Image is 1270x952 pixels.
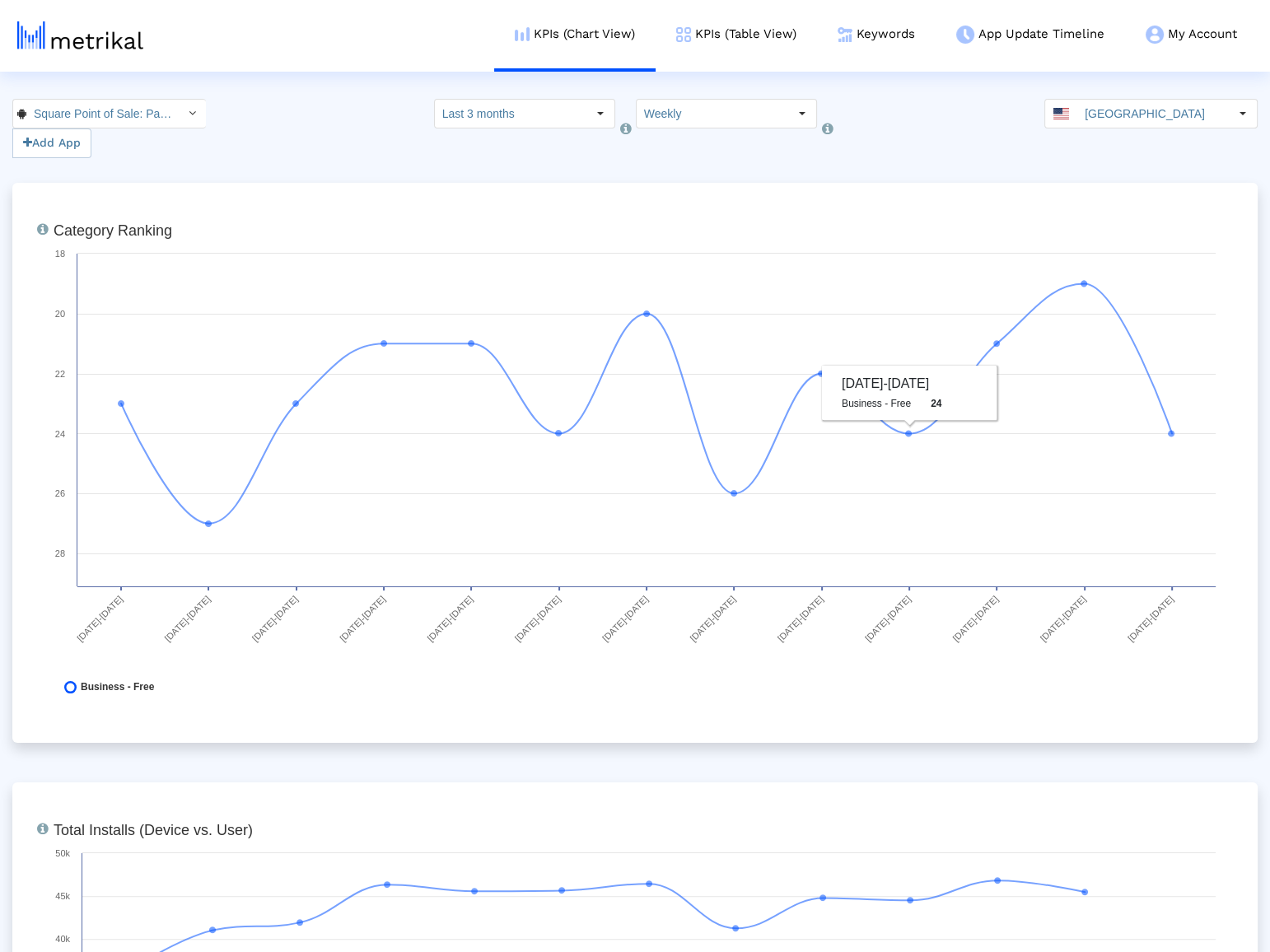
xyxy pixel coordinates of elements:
text: [DATE]-[DATE] [425,594,474,643]
img: kpi-table-menu-icon.png [676,27,691,42]
text: 45k [55,891,70,901]
text: [DATE]-[DATE] [1126,594,1175,643]
div: Select [178,100,206,128]
text: [DATE]-[DATE] [75,594,124,643]
div: Select [586,100,614,128]
text: [DATE]-[DATE] [600,594,650,643]
img: my-account-menu-icon.png [1146,26,1164,44]
tspan: Category Ranking [54,222,172,239]
text: [DATE]-[DATE] [1038,594,1087,643]
img: keywords.png [838,27,852,42]
text: 24 [55,429,65,439]
text: 20 [55,309,65,319]
text: 18 [55,249,65,259]
text: 50k [55,848,70,858]
tspan: Total Installs (Device vs. User) [54,822,253,838]
text: [DATE]-[DATE] [250,594,300,643]
img: app-update-menu-icon.png [956,26,974,44]
text: 40k [55,934,70,944]
button: Add App [12,128,91,158]
text: 22 [55,369,65,379]
text: [DATE]-[DATE] [950,594,1000,643]
text: [DATE]-[DATE] [162,594,212,643]
text: [DATE]-[DATE] [338,594,387,643]
img: metrical-logo-light.png [17,21,143,49]
text: [DATE]-[DATE] [688,594,737,643]
text: 28 [55,548,65,558]
text: [DATE]-[DATE] [776,594,825,643]
text: [DATE]-[DATE] [513,594,563,643]
text: [DATE]-[DATE] [863,594,913,643]
div: Select [1229,100,1257,128]
text: 26 [55,488,65,498]
img: kpi-chart-menu-icon.png [515,27,530,41]
div: Select [788,100,816,128]
span: Business - Free [81,681,154,693]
